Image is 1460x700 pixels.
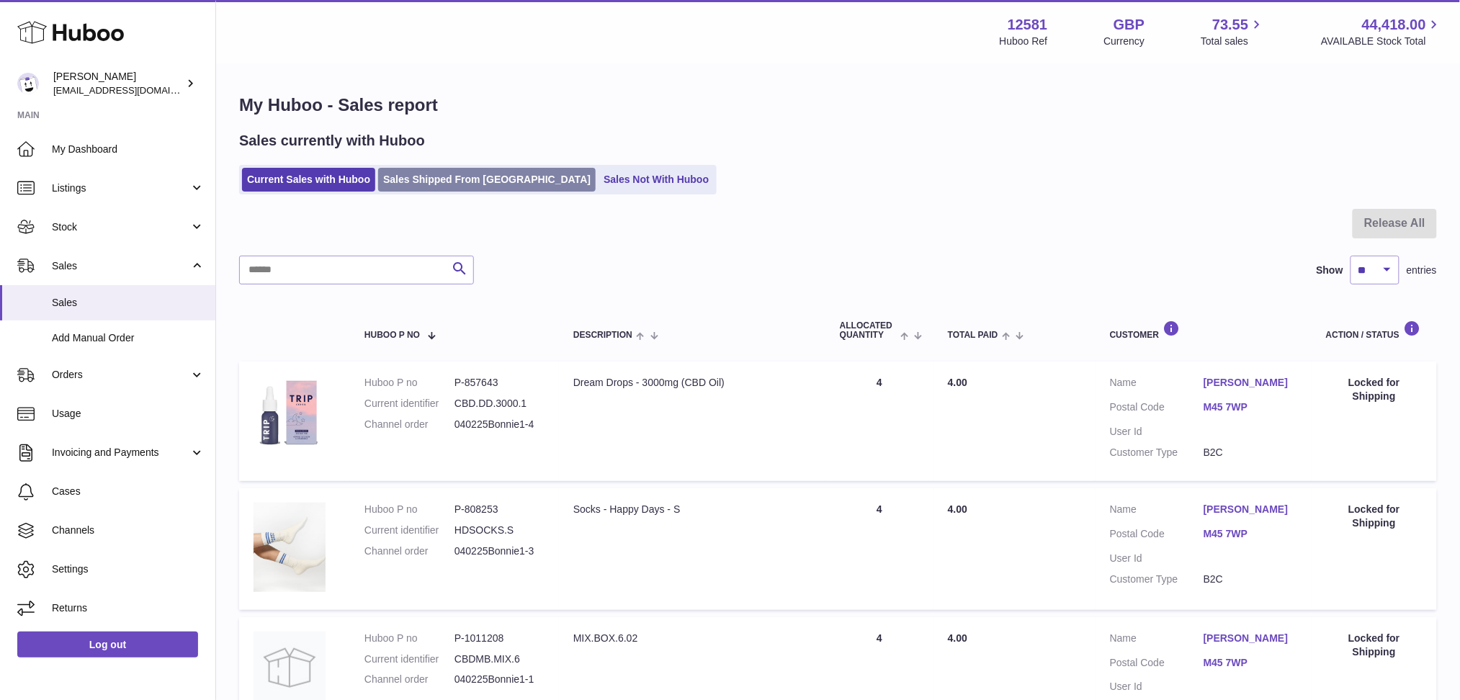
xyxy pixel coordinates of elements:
[52,601,205,615] span: Returns
[454,418,545,431] dd: 040225Bonnie1-4
[364,673,454,686] dt: Channel order
[1110,656,1204,673] dt: Postal Code
[1110,503,1204,520] dt: Name
[52,296,205,310] span: Sales
[825,488,933,610] td: 4
[454,544,545,558] dd: 040225Bonnie1-3
[1204,376,1297,390] a: [PERSON_NAME]
[1201,35,1265,48] span: Total sales
[17,632,198,658] a: Log out
[454,652,545,666] dd: CBDMB.MIX.6
[1110,632,1204,649] dt: Name
[1110,425,1204,439] dt: User Id
[52,485,205,498] span: Cases
[364,652,454,666] dt: Current identifier
[454,632,545,645] dd: P-1011208
[1110,573,1204,586] dt: Customer Type
[1204,632,1297,645] a: [PERSON_NAME]
[52,524,205,537] span: Channels
[1204,527,1297,541] a: M45 7WP
[1204,446,1297,459] dd: B2C
[1201,15,1265,48] a: 73.55 Total sales
[454,673,545,686] dd: 040225Bonnie1-1
[364,331,420,340] span: Huboo P no
[364,632,454,645] dt: Huboo P no
[1212,15,1248,35] span: 73.55
[1321,35,1443,48] span: AVAILABLE Stock Total
[364,418,454,431] dt: Channel order
[573,503,811,516] div: Socks - Happy Days - S
[454,376,545,390] dd: P-857643
[364,376,454,390] dt: Huboo P no
[1204,400,1297,414] a: M45 7WP
[364,397,454,410] dt: Current identifier
[1110,527,1204,544] dt: Postal Code
[364,503,454,516] dt: Huboo P no
[52,331,205,345] span: Add Manual Order
[1110,680,1204,694] dt: User Id
[1204,656,1297,670] a: M45 7WP
[948,377,967,388] span: 4.00
[52,259,189,273] span: Sales
[52,446,189,459] span: Invoicing and Payments
[1326,503,1423,530] div: Locked for Shipping
[454,397,545,410] dd: CBD.DD.3000.1
[1204,573,1297,586] dd: B2C
[1110,552,1204,565] dt: User Id
[573,632,811,645] div: MIX.BOX.6.02
[1110,376,1204,393] dt: Name
[1008,15,1048,35] strong: 12581
[239,94,1437,117] h1: My Huboo - Sales report
[1407,264,1437,277] span: entries
[1326,320,1423,340] div: Action / Status
[599,168,714,192] a: Sales Not With Huboo
[1204,503,1297,516] a: [PERSON_NAME]
[242,168,375,192] a: Current Sales with Huboo
[573,376,811,390] div: Dream Drops - 3000mg (CBD Oil)
[52,143,205,156] span: My Dashboard
[1000,35,1048,48] div: Huboo Ref
[52,181,189,195] span: Listings
[1110,446,1204,459] dt: Customer Type
[840,321,897,340] span: ALLOCATED Quantity
[573,331,632,340] span: Description
[17,73,39,94] img: ibrewis@drink-trip.com
[52,407,205,421] span: Usage
[948,503,967,515] span: 4.00
[52,368,189,382] span: Orders
[948,331,998,340] span: Total paid
[454,503,545,516] dd: P-808253
[825,362,933,481] td: 4
[1114,15,1145,35] strong: GBP
[1326,376,1423,403] div: Locked for Shipping
[1326,632,1423,659] div: Locked for Shipping
[364,544,454,558] dt: Channel order
[364,524,454,537] dt: Current identifier
[378,168,596,192] a: Sales Shipped From [GEOGRAPHIC_DATA]
[1110,400,1204,418] dt: Postal Code
[254,503,326,592] img: 125811695830058.jpg
[239,131,425,151] h2: Sales currently with Huboo
[454,524,545,537] dd: HDSOCKS.S
[53,70,183,97] div: [PERSON_NAME]
[52,562,205,576] span: Settings
[52,220,189,234] span: Stock
[254,376,326,448] img: 1694773909.png
[948,632,967,644] span: 4.00
[1321,15,1443,48] a: 44,418.00 AVAILABLE Stock Total
[1317,264,1343,277] label: Show
[53,84,212,96] span: [EMAIL_ADDRESS][DOMAIN_NAME]
[1110,320,1297,340] div: Customer
[1362,15,1426,35] span: 44,418.00
[1104,35,1145,48] div: Currency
